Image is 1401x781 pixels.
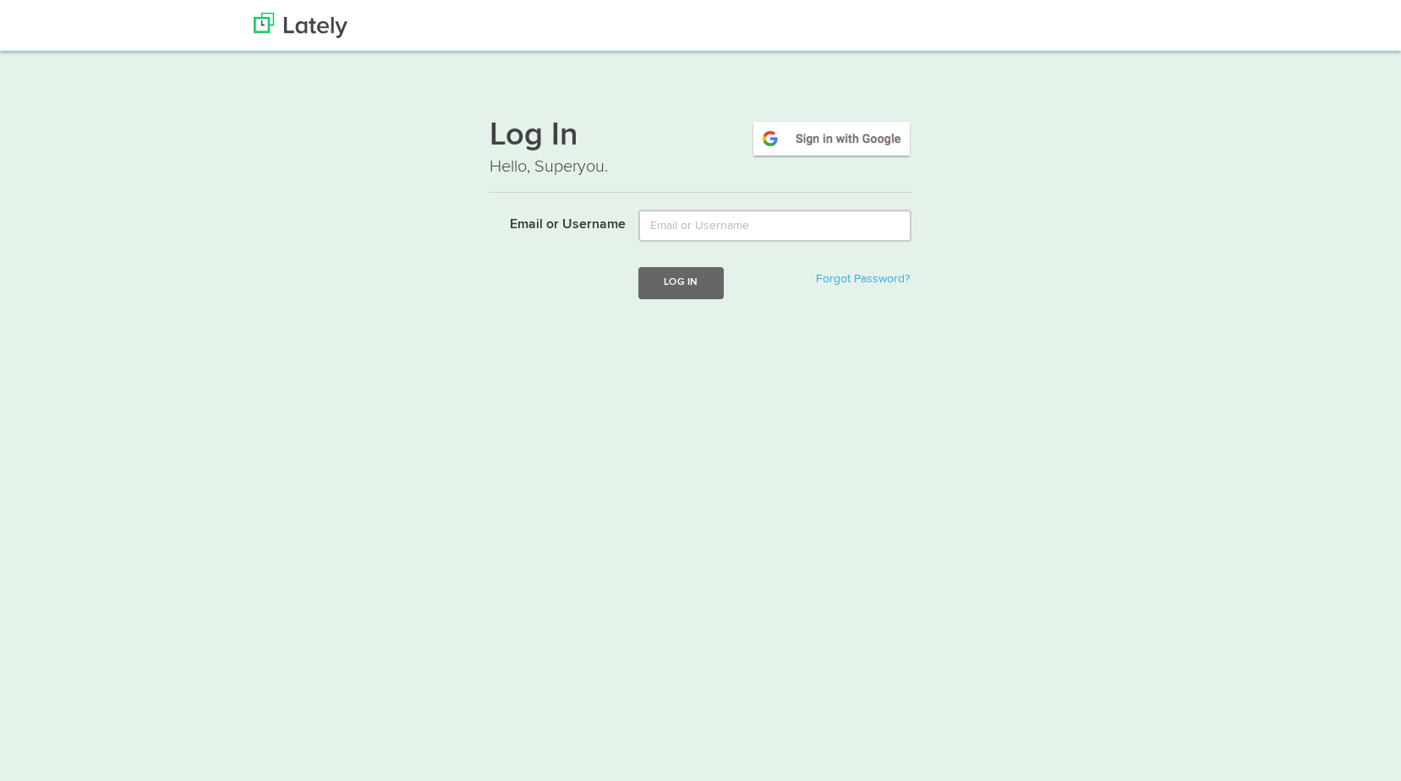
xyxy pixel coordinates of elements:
p: Hello, Superyou. [490,155,912,179]
label: Email or Username [477,210,627,235]
a: Forgot Password? [816,273,910,285]
img: Lately [254,13,348,38]
h1: Log In [490,119,912,155]
img: google-signin.png [751,119,912,158]
input: Email or Username [638,210,911,242]
button: Log In [638,267,723,298]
